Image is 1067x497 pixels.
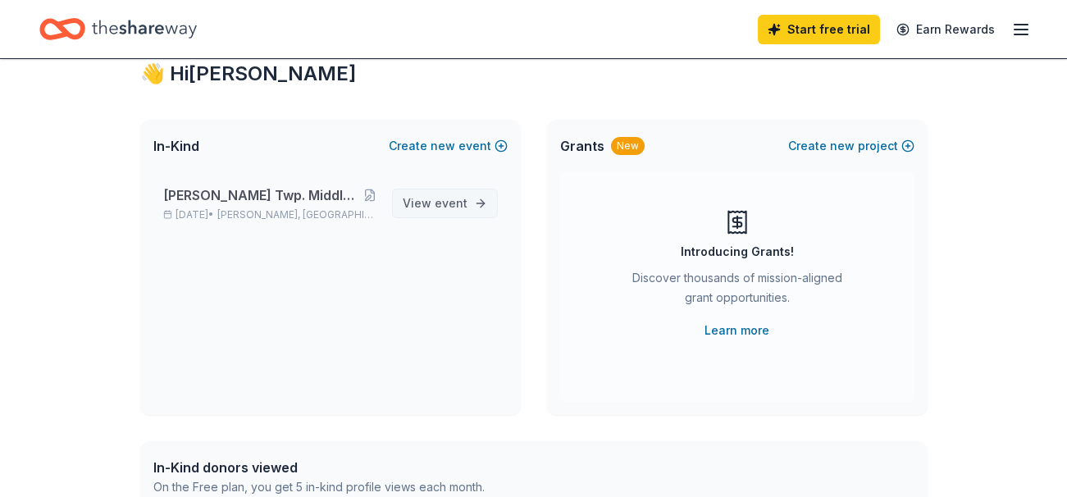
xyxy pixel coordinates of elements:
span: new [830,136,855,156]
a: Earn Rewards [887,15,1005,44]
span: [PERSON_NAME], [GEOGRAPHIC_DATA] [217,208,378,221]
span: Grants [560,136,604,156]
span: In-Kind [153,136,199,156]
a: View event [392,189,498,218]
button: Createnewproject [788,136,914,156]
span: event [435,196,467,210]
div: 👋 Hi [PERSON_NAME] [140,61,928,87]
div: In-Kind donors viewed [153,458,485,477]
a: Start free trial [758,15,880,44]
span: new [431,136,455,156]
a: Home [39,10,197,48]
div: New [611,137,645,155]
div: On the Free plan, you get 5 in-kind profile views each month. [153,477,485,497]
button: Createnewevent [389,136,508,156]
span: View [403,194,467,213]
p: [DATE] • [163,208,379,221]
span: [PERSON_NAME] Twp. Middle School Dance A Thon 2026 [163,185,362,205]
a: Learn more [704,321,769,340]
div: Introducing Grants! [681,242,794,262]
div: Discover thousands of mission-aligned grant opportunities. [626,268,849,314]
